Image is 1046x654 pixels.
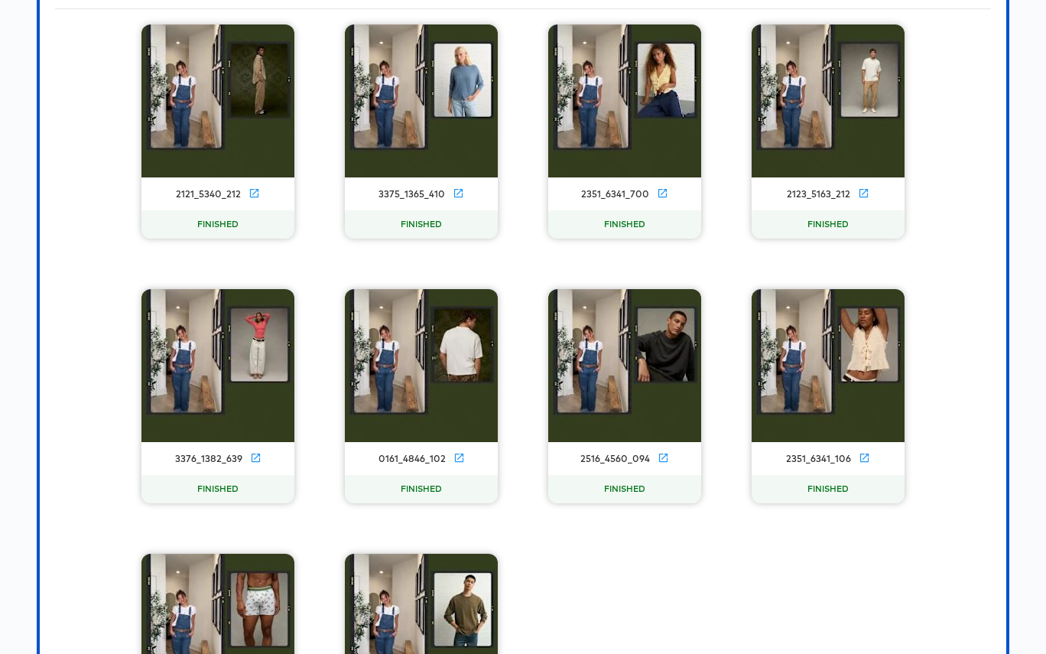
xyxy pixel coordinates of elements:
div: 3375_1365_410 [378,188,445,200]
span: FINISHED [395,219,448,231]
div: 2121_5340_212 [176,188,241,200]
div: 2516_4560_094 [580,453,650,465]
img: thumbnail [345,24,498,177]
span: FINISHED [801,219,855,231]
div: 0161_4846_102 [378,453,446,465]
span: FINISHED [598,219,651,231]
img: thumbnail [548,289,701,442]
span: FINISHED [801,483,855,496]
div: 2351_6341_700 [581,188,649,200]
div: 2351_6341_106 [786,453,851,465]
img: thumbnail [752,289,905,442]
span: FINISHED [191,483,245,496]
img: thumbnail [752,24,905,177]
img: thumbnail [548,24,701,177]
div: 3376_1382_639 [175,453,242,465]
img: thumbnail [141,289,294,442]
img: thumbnail [345,289,498,442]
span: FINISHED [191,219,245,231]
span: FINISHED [395,483,448,496]
img: thumbnail [141,24,294,177]
span: FINISHED [598,483,651,496]
div: 2123_5163_212 [787,188,850,200]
